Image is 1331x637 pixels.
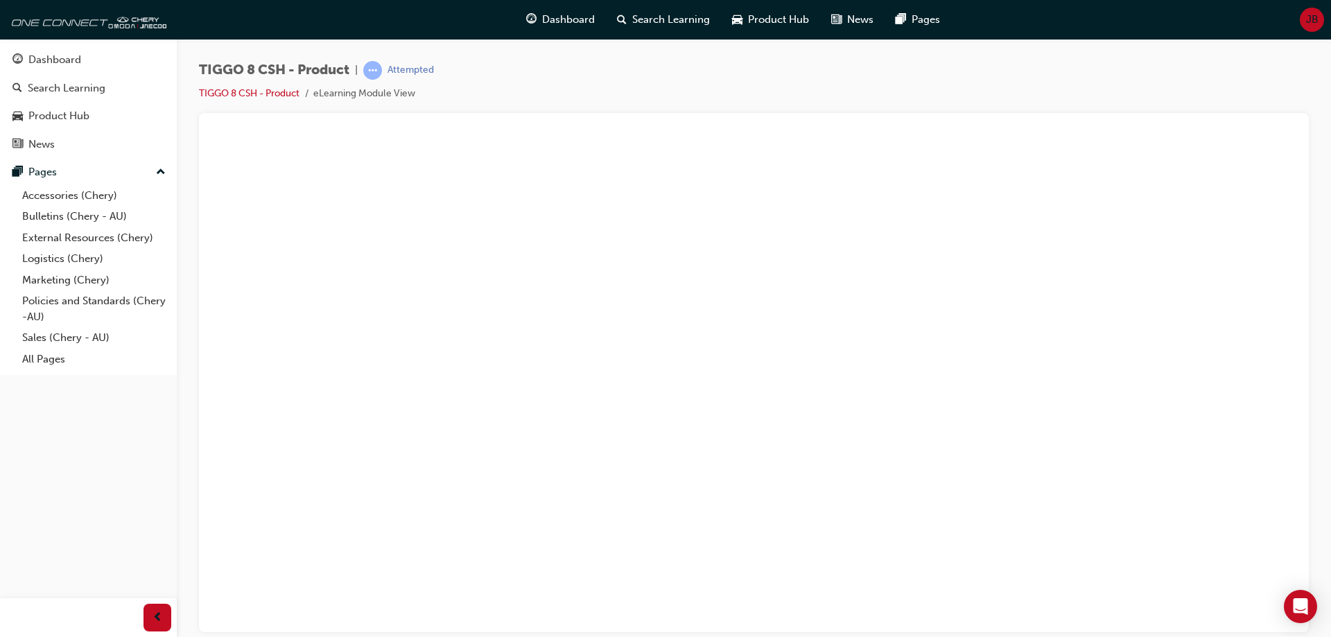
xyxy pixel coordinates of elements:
[12,54,23,67] span: guage-icon
[12,110,23,123] span: car-icon
[199,87,299,99] a: TIGGO 8 CSH - Product
[847,12,873,28] span: News
[1284,590,1317,623] div: Open Intercom Messenger
[6,103,171,129] a: Product Hub
[12,166,23,179] span: pages-icon
[28,52,81,68] div: Dashboard
[28,108,89,124] div: Product Hub
[17,227,171,249] a: External Resources (Chery)
[606,6,721,34] a: search-iconSearch Learning
[7,6,166,33] img: oneconnect
[885,6,951,34] a: pages-iconPages
[156,164,166,182] span: up-icon
[617,11,627,28] span: search-icon
[896,11,906,28] span: pages-icon
[6,47,171,73] a: Dashboard
[526,11,537,28] span: guage-icon
[732,11,742,28] span: car-icon
[912,12,940,28] span: Pages
[313,86,415,102] li: eLearning Module View
[17,270,171,291] a: Marketing (Chery)
[6,159,171,185] button: Pages
[17,349,171,370] a: All Pages
[28,164,57,180] div: Pages
[17,185,171,207] a: Accessories (Chery)
[748,12,809,28] span: Product Hub
[12,139,23,151] span: news-icon
[28,80,105,96] div: Search Learning
[6,44,171,159] button: DashboardSearch LearningProduct HubNews
[153,609,163,627] span: prev-icon
[355,62,358,78] span: |
[12,82,22,95] span: search-icon
[515,6,606,34] a: guage-iconDashboard
[363,61,382,80] span: learningRecordVerb_ATTEMPT-icon
[542,12,595,28] span: Dashboard
[6,76,171,101] a: Search Learning
[6,132,171,157] a: News
[199,62,349,78] span: TIGGO 8 CSH - Product
[632,12,710,28] span: Search Learning
[17,290,171,327] a: Policies and Standards (Chery -AU)
[1306,12,1319,28] span: JB
[1300,8,1324,32] button: JB
[820,6,885,34] a: news-iconNews
[17,206,171,227] a: Bulletins (Chery - AU)
[831,11,842,28] span: news-icon
[388,64,434,77] div: Attempted
[17,327,171,349] a: Sales (Chery - AU)
[721,6,820,34] a: car-iconProduct Hub
[28,137,55,152] div: News
[17,248,171,270] a: Logistics (Chery)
